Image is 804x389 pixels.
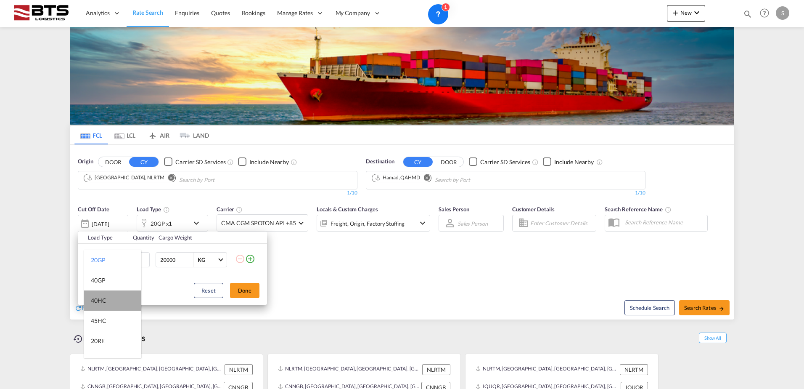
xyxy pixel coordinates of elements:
div: 20RE [91,337,105,345]
div: 40GP [91,276,106,285]
div: 40HC [91,296,106,305]
div: 45HC [91,317,106,325]
div: 20GP [91,256,106,264]
div: 40RE [91,357,105,365]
